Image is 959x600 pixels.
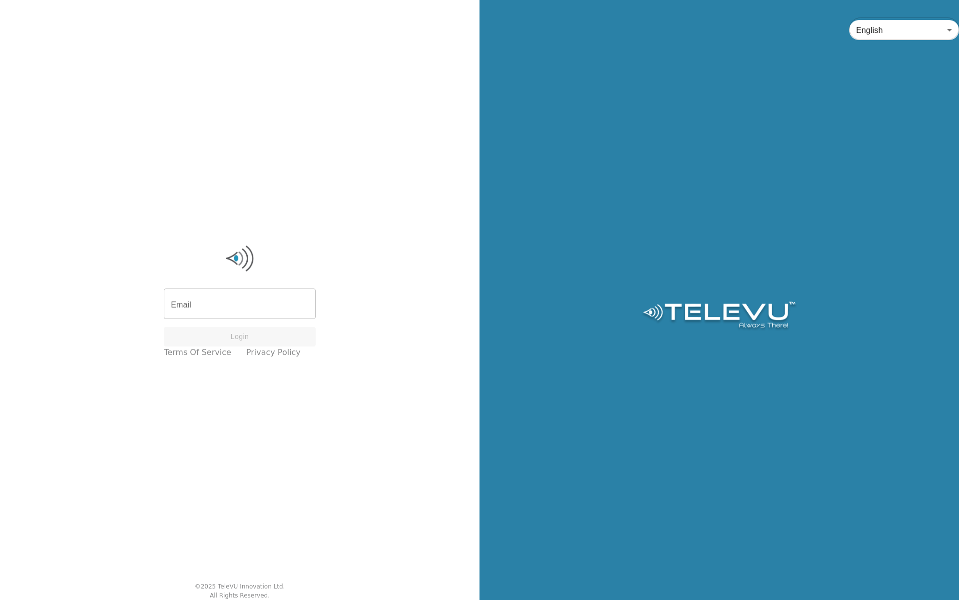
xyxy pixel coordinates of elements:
a: Privacy Policy [246,346,301,358]
div: English [849,16,959,44]
img: Logo [164,243,316,273]
div: All Rights Reserved. [210,591,270,600]
a: Terms of Service [164,346,231,358]
img: Logo [641,301,797,331]
div: © 2025 TeleVU Innovation Ltd. [195,582,285,591]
